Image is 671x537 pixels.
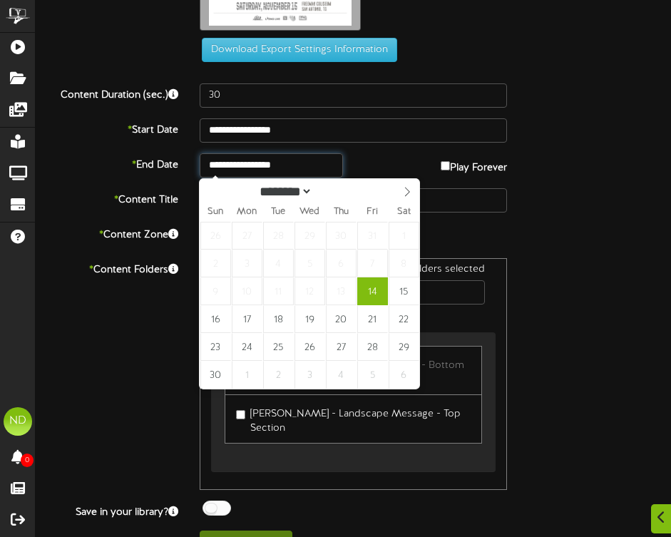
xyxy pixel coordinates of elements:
span: October 31, 2025 [357,222,388,250]
span: November 11, 2025 [263,277,294,305]
label: Content Folders [25,258,189,277]
span: November 14, 2025 [357,277,388,305]
span: October 28, 2025 [263,222,294,250]
span: November 25, 2025 [263,333,294,361]
span: November 26, 2025 [294,333,325,361]
span: November 30, 2025 [200,361,231,389]
span: November 24, 2025 [232,333,262,361]
span: December 6, 2025 [389,361,419,389]
span: Thu [325,208,357,217]
span: November 18, 2025 [263,305,294,333]
input: Year [312,184,364,199]
span: November 10, 2025 [232,277,262,305]
span: December 3, 2025 [294,361,325,389]
label: Content Duration (sec.) [25,83,189,103]
span: December 2, 2025 [263,361,294,389]
span: November 20, 2025 [326,305,357,333]
span: 0 [21,454,34,467]
span: November 23, 2025 [200,333,231,361]
span: November 9, 2025 [200,277,231,305]
span: November 12, 2025 [294,277,325,305]
span: November 2, 2025 [200,250,231,277]
span: November 8, 2025 [389,250,419,277]
span: November 29, 2025 [389,333,419,361]
a: Download Export Settings Information [195,44,397,55]
label: Save in your library? [25,501,189,520]
span: November 22, 2025 [389,305,419,333]
input: [PERSON_NAME] - Landscape Message - Top Section [236,410,245,419]
label: [PERSON_NAME] - Landscape Message - Top Section [236,402,471,436]
span: November 16, 2025 [200,305,231,333]
span: Tue [262,208,294,217]
span: November 5, 2025 [294,250,325,277]
span: Fri [357,208,388,217]
label: Content Title [25,188,189,208]
span: November 27, 2025 [326,333,357,361]
span: October 30, 2025 [326,222,357,250]
span: November 21, 2025 [357,305,388,333]
span: November 15, 2025 [389,277,419,305]
div: ND [4,407,32,436]
span: November 13, 2025 [326,277,357,305]
button: Download Export Settings Information [202,38,397,62]
span: November 28, 2025 [357,333,388,361]
span: December 4, 2025 [326,361,357,389]
label: Start Date [25,118,189,138]
span: November 19, 2025 [294,305,325,333]
input: Play Forever [441,161,450,170]
span: November 3, 2025 [232,250,262,277]
span: November 1, 2025 [389,222,419,250]
span: November 7, 2025 [357,250,388,277]
span: October 27, 2025 [232,222,262,250]
span: Sun [200,208,231,217]
span: December 1, 2025 [232,361,262,389]
span: October 26, 2025 [200,222,231,250]
span: November 4, 2025 [263,250,294,277]
span: Sat [388,208,419,217]
label: Play Forever [441,153,507,175]
span: Mon [231,208,262,217]
span: November 6, 2025 [326,250,357,277]
span: Wed [294,208,325,217]
label: Content Zone [25,223,189,242]
span: October 29, 2025 [294,222,325,250]
span: December 5, 2025 [357,361,388,389]
span: November 17, 2025 [232,305,262,333]
label: End Date [25,153,189,173]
